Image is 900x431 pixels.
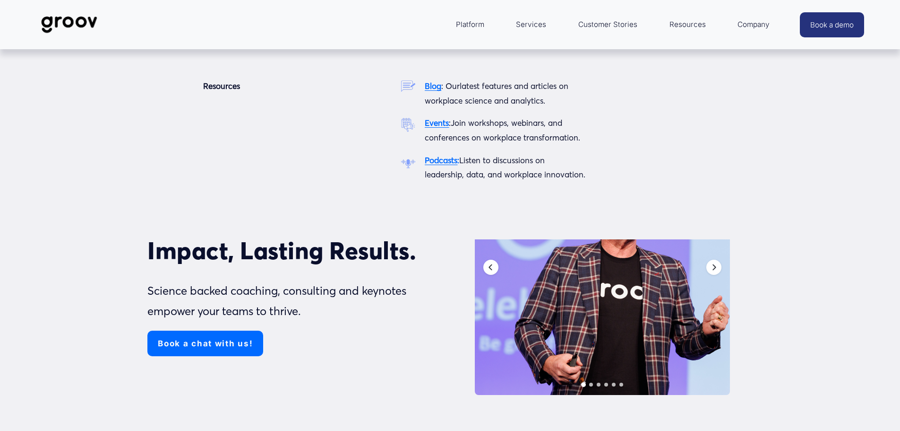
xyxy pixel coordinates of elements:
[425,155,457,165] a: Podcasts
[457,155,459,165] strong: :
[511,13,551,36] a: Services
[800,12,864,37] a: Book a demo
[425,81,441,91] a: Blog
[733,13,774,36] a: folder dropdown
[451,13,489,36] a: folder dropdown
[36,9,103,40] img: Groov | Workplace Science Platform | Unlock Performance | Drive Results
[456,18,484,31] span: Platform
[737,18,770,31] span: Company
[574,13,642,36] a: Customer Stories
[669,18,706,31] span: Resources
[425,118,449,128] a: Events
[425,79,586,108] p: latest features and articles on workplace science and analytics.
[449,118,451,128] span: :
[425,116,586,145] p: Join workshops, webinars, and conferences on workplace transformation.
[203,81,240,91] strong: Resources
[441,81,460,91] span: : Our
[665,13,711,36] a: folder dropdown
[425,153,586,182] p: Listen to discussions on leadership, data, and workplace innovation.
